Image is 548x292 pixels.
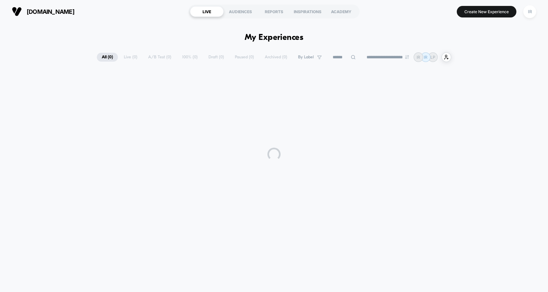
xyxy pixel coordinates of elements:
div: ACADEMY [324,6,358,17]
div: IR [523,5,536,18]
span: All ( 0 ) [97,53,118,62]
div: LIVE [190,6,224,17]
div: AUDIENCES [224,6,257,17]
p: IR [424,55,427,60]
p: IR [417,55,420,60]
span: By Label [298,55,314,60]
h1: My Experiences [245,33,304,43]
div: REPORTS [257,6,291,17]
button: IR [521,5,538,18]
img: end [405,55,409,59]
button: [DOMAIN_NAME] [10,6,76,17]
button: Create New Experience [457,6,516,17]
div: INSPIRATIONS [291,6,324,17]
p: LP [430,55,435,60]
span: [DOMAIN_NAME] [27,8,74,15]
img: Visually logo [12,7,22,16]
